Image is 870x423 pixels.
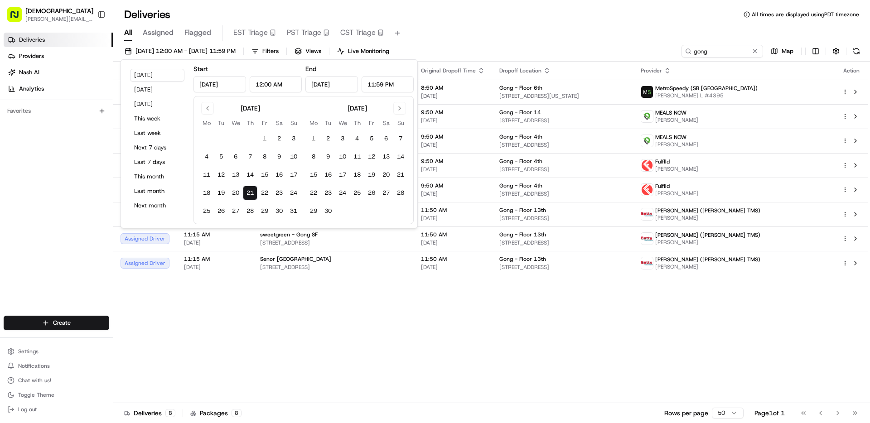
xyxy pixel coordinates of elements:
span: Live Monitoring [348,47,389,55]
button: 18 [199,186,214,200]
button: 1 [257,131,272,146]
span: 11:15 AM [184,255,246,263]
span: Knowledge Base [18,131,69,140]
button: 14 [243,168,257,182]
button: Filters [247,45,283,58]
span: 9:50 AM [421,182,485,189]
span: Fulflld [655,158,670,165]
button: 12 [364,149,379,164]
span: Filters [262,47,279,55]
button: 21 [243,186,257,200]
button: 22 [257,186,272,200]
div: Packages [190,409,242,418]
button: 20 [379,168,393,182]
span: Gong - Floor 13th [499,255,546,263]
button: Chat with us! [4,374,109,387]
div: Start new chat [31,87,149,96]
button: 31 [286,204,301,218]
button: [DATE] [130,83,184,96]
button: Last month [130,185,184,197]
button: 15 [257,168,272,182]
span: All [124,27,132,38]
span: 9:50 AM [421,109,485,116]
button: 29 [257,204,272,218]
button: 1 [306,131,321,146]
span: [PERSON_NAME] [655,190,698,197]
span: [DATE] [421,92,485,100]
span: [DEMOGRAPHIC_DATA] [25,6,93,15]
th: Sunday [393,118,408,128]
div: [DATE] [348,104,367,113]
th: Wednesday [335,118,350,128]
button: This week [130,112,184,125]
input: Type to search [681,45,763,58]
span: [STREET_ADDRESS][US_STATE] [499,92,626,100]
th: Monday [306,118,321,128]
span: Notifications [18,362,50,370]
span: sweetgreen - Gong SF [260,231,318,238]
span: Gong - Floor 4th [499,133,542,140]
span: 9:50 AM [421,133,485,140]
button: 16 [321,168,335,182]
span: [STREET_ADDRESS] [260,264,406,271]
label: Start [193,65,208,73]
span: [STREET_ADDRESS] [499,166,626,173]
input: Date [193,76,246,92]
span: [PERSON_NAME] ([PERSON_NAME] TMS) [655,207,760,214]
button: 7 [243,149,257,164]
button: 6 [228,149,243,164]
label: End [305,65,316,73]
button: 11 [199,168,214,182]
span: Settings [18,348,39,355]
span: [PERSON_NAME] L #4395 [655,92,758,99]
span: 11:50 AM [421,255,485,263]
span: [STREET_ADDRESS] [499,264,626,271]
button: [PERSON_NAME][EMAIL_ADDRESS][DOMAIN_NAME] [25,15,93,23]
button: 12 [214,168,228,182]
div: 8 [165,409,175,417]
button: Next 7 days [130,141,184,154]
span: Senor [GEOGRAPHIC_DATA] [260,255,331,263]
img: melas_now_logo.png [641,111,653,122]
button: 13 [228,168,243,182]
span: [DATE] [421,141,485,149]
span: Create [53,319,71,327]
a: Nash AI [4,65,113,80]
th: Tuesday [321,118,335,128]
span: [DATE] [421,166,485,173]
button: Toggle Theme [4,389,109,401]
a: 📗Knowledge Base [5,128,73,144]
span: Gong - Floor 14 [499,109,541,116]
button: 24 [286,186,301,200]
span: Assigned [143,27,174,38]
button: 2 [272,131,286,146]
button: Last 7 days [130,156,184,168]
img: betty.jpg [641,257,653,269]
a: 💻API Documentation [73,128,149,144]
span: Flagged [184,27,211,38]
button: Live Monitoring [333,45,393,58]
button: 3 [335,131,350,146]
h1: Deliveries [124,7,170,22]
img: Nash [9,9,27,27]
span: Original Dropoff Time [421,67,476,74]
span: [PERSON_NAME] [655,263,760,270]
span: Provider [641,67,662,74]
button: Start new chat [154,89,165,100]
p: Welcome 👋 [9,36,165,51]
span: PST Triage [287,27,321,38]
span: Deliveries [19,36,45,44]
button: 30 [321,204,335,218]
span: [PERSON_NAME] [655,214,760,221]
button: 11 [350,149,364,164]
span: 11:50 AM [421,207,485,214]
button: 6 [379,131,393,146]
button: 24 [335,186,350,200]
span: Chat with us! [18,377,51,384]
span: [DATE] [421,190,485,197]
button: 17 [335,168,350,182]
button: 26 [364,186,379,200]
span: [STREET_ADDRESS] [499,239,626,246]
span: [STREET_ADDRESS] [499,190,626,197]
